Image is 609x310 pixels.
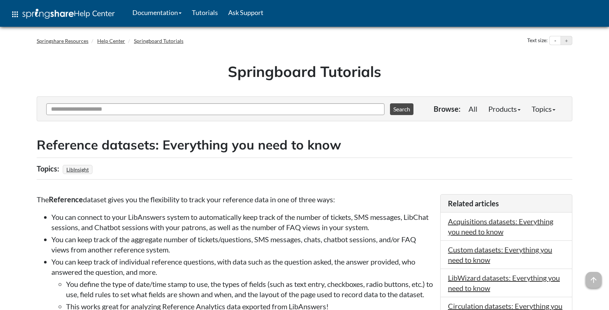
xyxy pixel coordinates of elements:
[526,36,549,45] div: Text size:
[37,194,433,204] p: The dataset gives you the flexibility to track your reference data in one of three ways:
[97,38,125,44] a: Help Center
[6,3,120,25] a: apps Help Center
[66,279,433,299] li: You define the type of date/time stamp to use, the types of fields (such as text entry, checkboxe...
[434,104,460,114] p: Browse:
[74,8,115,18] span: Help Center
[223,3,269,22] a: Ask Support
[526,102,561,116] a: Topics
[134,38,183,44] a: Springboard Tutorials
[463,102,483,116] a: All
[49,195,83,204] strong: Reference
[187,3,223,22] a: Tutorials
[390,103,413,115] button: Search
[51,212,433,232] li: You can connect to your LibAnswers system to automatically keep track of the number of tickets, S...
[42,61,567,82] h1: Springboard Tutorials
[51,234,433,255] li: You can keep track of the aggregate number of tickets/questions, SMS messages, chats, chatbot ses...
[65,164,90,175] a: LibInsight
[37,38,88,44] a: Springshare Resources
[127,3,187,22] a: Documentation
[448,273,560,292] a: LibWizard datasets: Everything you need to know
[448,217,553,236] a: Acquisitions datasets: Everything you need to know
[550,36,561,45] button: Decrease text size
[483,102,526,116] a: Products
[11,10,19,19] span: apps
[448,245,552,264] a: Custom datasets: Everything you need to know
[37,136,572,154] h2: Reference datasets: Everything you need to know
[37,162,61,176] div: Topics:
[586,272,602,288] span: arrow_upward
[561,36,572,45] button: Increase text size
[22,9,74,19] img: Springshare
[586,273,602,281] a: arrow_upward
[448,199,499,208] span: Related articles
